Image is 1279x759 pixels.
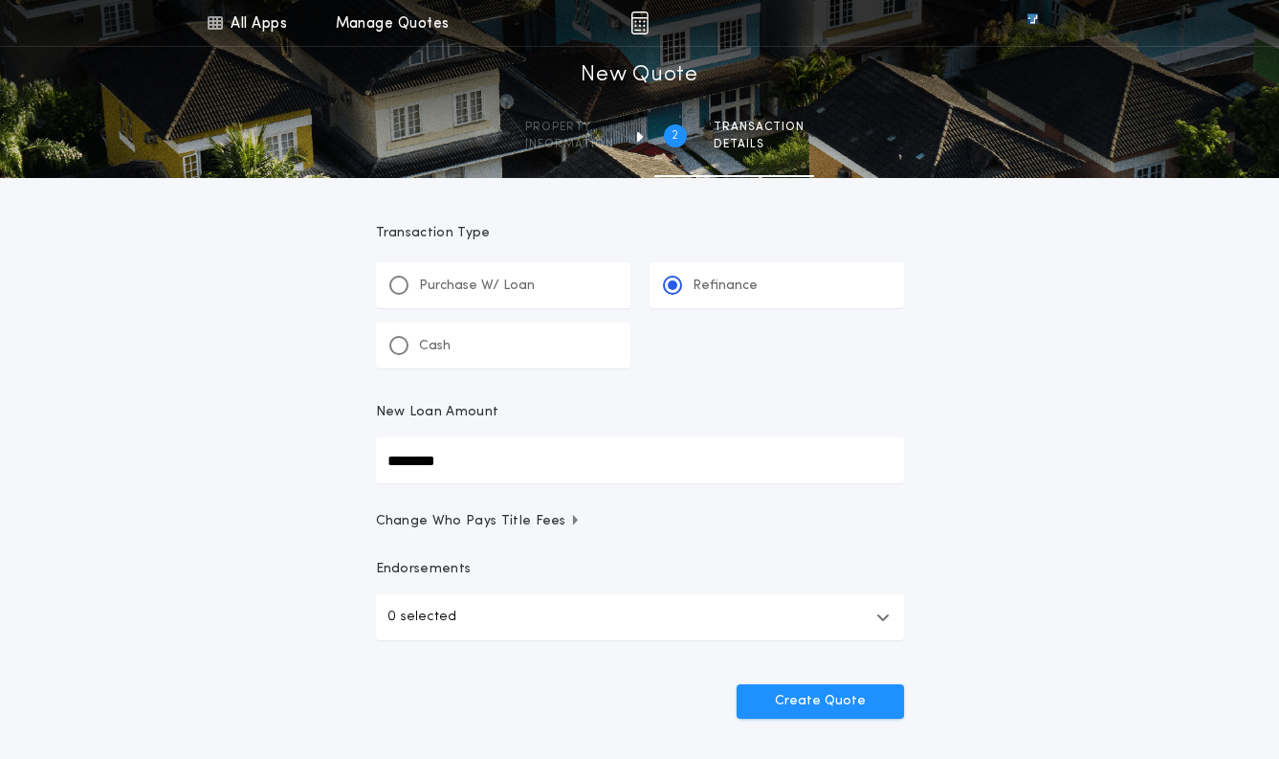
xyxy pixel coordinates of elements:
[737,684,904,719] button: Create Quote
[581,60,697,91] h1: New Quote
[525,120,614,135] span: Property
[376,437,904,483] input: New Loan Amount
[630,11,649,34] img: img
[672,128,678,144] h2: 2
[376,594,904,640] button: 0 selected
[419,337,451,356] p: Cash
[376,403,499,422] p: New Loan Amount
[693,277,758,296] p: Refinance
[419,277,535,296] p: Purchase W/ Loan
[376,224,904,243] p: Transaction Type
[376,512,582,531] span: Change Who Pays Title Fees
[992,13,1072,33] img: vs-icon
[376,560,904,579] p: Endorsements
[714,120,805,135] span: Transaction
[714,137,805,152] span: details
[376,512,904,531] button: Change Who Pays Title Fees
[525,137,614,152] span: information
[387,606,456,629] p: 0 selected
